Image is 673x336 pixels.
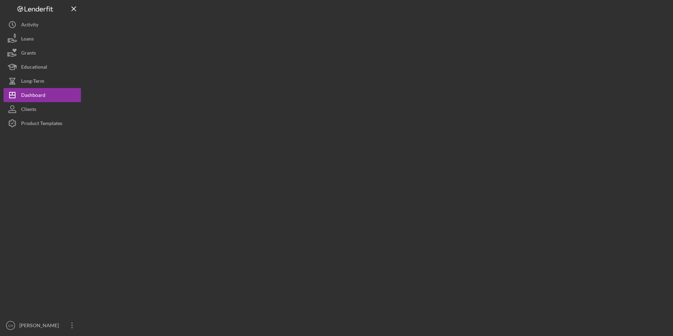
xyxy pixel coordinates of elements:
[21,116,62,132] div: Product Templates
[21,18,38,33] div: Activity
[4,32,81,46] button: Loans
[21,46,36,62] div: Grants
[21,74,44,90] div: Long-Term
[4,318,81,332] button: CH[PERSON_NAME]
[4,60,81,74] button: Educational
[4,46,81,60] button: Grants
[21,88,45,104] div: Dashboard
[21,32,34,48] div: Loans
[4,102,81,116] button: Clients
[4,74,81,88] button: Long-Term
[18,318,63,334] div: [PERSON_NAME]
[4,18,81,32] button: Activity
[21,102,36,118] div: Clients
[4,88,81,102] button: Dashboard
[4,116,81,130] button: Product Templates
[21,60,47,76] div: Educational
[8,324,13,328] text: CH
